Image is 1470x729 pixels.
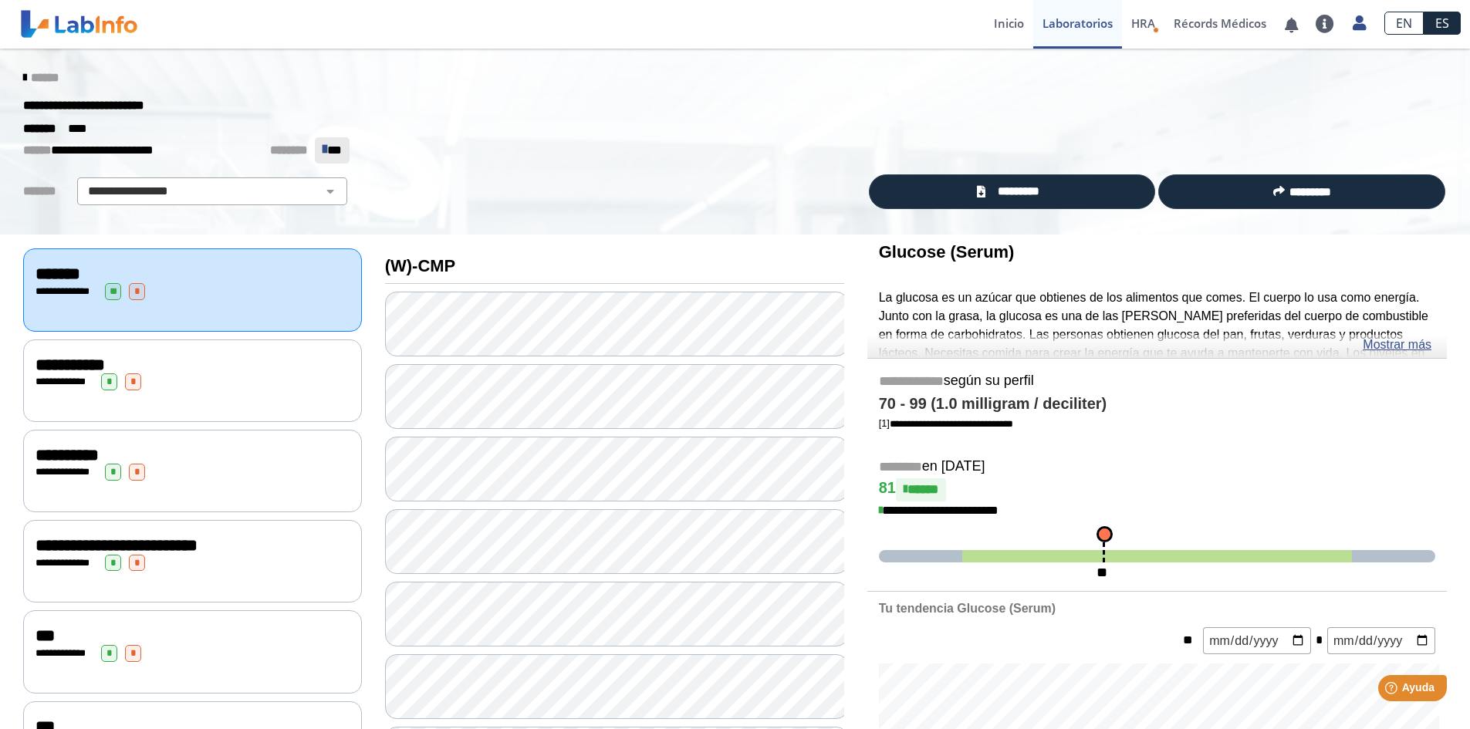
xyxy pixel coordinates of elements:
a: [1] [879,417,1013,429]
input: mm/dd/yyyy [1327,627,1435,654]
p: La glucosa es un azúcar que obtienes de los alimentos que comes. El cuerpo lo usa como energía. J... [879,289,1435,400]
iframe: Help widget launcher [1333,669,1453,712]
b: (W)-CMP [385,256,455,275]
h4: 81 [879,478,1435,501]
a: EN [1384,12,1424,35]
b: Glucose (Serum) [879,242,1015,262]
a: Mostrar más [1363,336,1431,354]
input: mm/dd/yyyy [1203,627,1311,654]
h4: 70 - 99 (1.0 milligram / deciliter) [879,395,1435,413]
span: HRA [1131,15,1155,31]
a: ES [1424,12,1461,35]
b: Tu tendencia Glucose (Serum) [879,602,1056,615]
h5: según su perfil [879,373,1435,390]
h5: en [DATE] [879,458,1435,476]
